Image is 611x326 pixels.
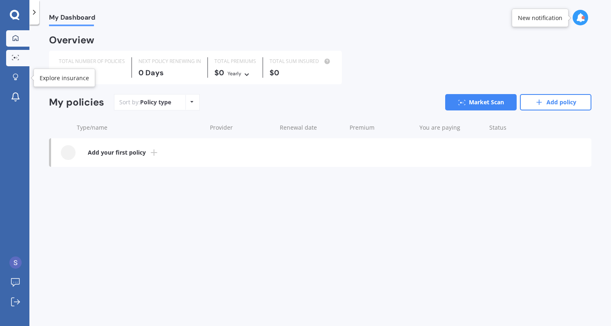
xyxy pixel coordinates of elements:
[210,124,273,132] div: Provider
[49,13,95,25] span: My Dashboard
[518,14,562,22] div: New notification
[9,256,22,269] img: ACg8ocIevkTNwcd4cngdxgLq7s6FYuR6NSNPAq4bVJiM-EozuSAf-Q=s96-c
[489,124,551,132] div: Status
[419,124,483,132] div: You are paying
[59,57,125,65] div: TOTAL NUMBER OF POLICIES
[49,97,104,108] div: My policies
[445,94,517,110] a: Market Scan
[270,69,332,77] div: $0
[140,98,171,106] div: Policy type
[51,138,591,167] a: Add your first policy
[214,69,256,78] div: $0
[119,98,171,106] div: Sort by:
[280,124,343,132] div: Renewal date
[214,57,256,65] div: TOTAL PREMIUMS
[138,57,201,65] div: NEXT POLICY RENEWING IN
[227,70,241,78] div: Yearly
[350,124,413,132] div: Premium
[520,94,591,110] a: Add policy
[77,124,203,132] div: Type/name
[49,36,94,44] div: Overview
[138,69,201,77] div: 0 Days
[270,57,332,65] div: TOTAL SUM INSURED
[88,148,146,157] b: Add your first policy
[40,74,89,82] div: Explore insurance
